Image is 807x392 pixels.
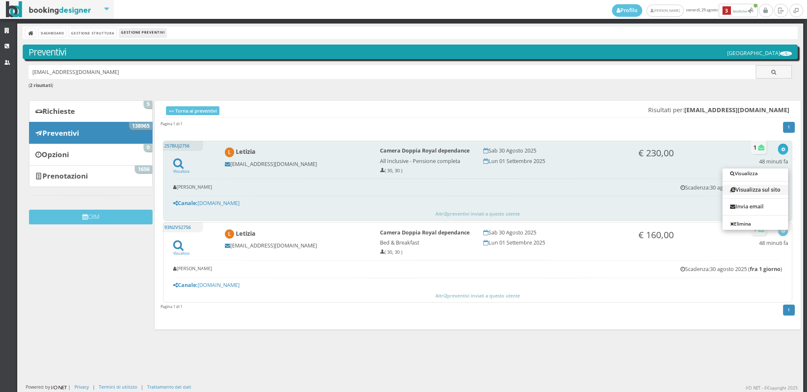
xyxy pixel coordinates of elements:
span: 1656 [135,166,152,173]
div: Powered by | [26,384,71,391]
b: Preventivi [42,128,79,138]
h5: All Inclusive - Pensione completa [380,158,472,164]
a: Visualizza sul sito [723,185,788,195]
a: Prenotazioni 1656 [29,165,153,187]
h45: Pagina 1 di 1 [161,121,182,126]
h3: € 160,00 [638,229,731,240]
a: Trattamento dei dati [147,384,191,390]
span: 138965 [129,122,152,130]
h5: [EMAIL_ADDRESS][DOMAIN_NAME] [225,161,369,167]
h5: [EMAIL_ADDRESS][DOMAIN_NAME] [225,242,369,249]
b: Richieste [42,106,75,116]
span: venerdì, 29 agosto [612,4,759,17]
div: | [92,384,95,390]
a: Privacy [74,384,89,390]
b: fra 1 giorno [750,266,781,273]
b: 2 [445,292,447,299]
a: Visualizza [173,163,190,174]
a: Richieste 5 [29,100,153,122]
b: 2 risultati [30,82,52,88]
h6: [PERSON_NAME] [173,184,212,190]
b: [EMAIL_ADDRESS][DOMAIN_NAME] [684,106,789,114]
h5: Scadenza: [680,184,782,191]
img: ea773b7e7d3611ed9c9d0608f5526cb6.png [780,51,792,56]
img: BookingDesigner.com [6,1,91,18]
b: 1 [753,225,757,233]
h5: Lun 01 Settembre 2025 [483,158,627,164]
span: 0 [144,144,152,152]
b: Camera Doppia Royal dependance [380,147,469,154]
h3: Preventivi [29,47,792,58]
button: Altri2preventivi inviati a questo utente [167,210,788,218]
b: Canale: [173,282,198,289]
b: 1 [753,143,757,151]
a: Elimina [723,219,788,228]
b: Canale: [173,200,198,207]
h5: 257BUJ2756 [163,141,203,151]
div: | [141,384,143,390]
span: Risultati per: [648,106,789,113]
a: Gestione Struttura [69,28,116,37]
h6: ( ) [29,83,792,88]
h5: [GEOGRAPHIC_DATA] [727,50,792,56]
a: Dashboard [39,28,66,37]
span: 5 [144,101,152,108]
h6: ( 30, 30 ) [380,168,472,174]
b: Letizia [236,148,256,156]
input: Ricerca cliente - (inserisci il codice, il nome, il cognome, il numero di telefono o la mail) [29,65,756,79]
b: Prenotazioni [42,171,88,181]
a: Termini di utilizzo [99,384,137,390]
b: Opzioni [42,150,69,159]
a: 1 [783,122,795,133]
a: << Torna ai preventivi [166,106,219,115]
h5: Bed & Breakfast [380,239,472,246]
a: Visualizza [723,168,788,178]
b: Camera Doppia Royal dependance [380,229,469,236]
h5: Lun 01 Settembre 2025 [483,239,627,246]
h5: 93N2V52756 [163,222,203,232]
button: CRM [29,210,153,224]
h5: [DOMAIN_NAME] [173,282,783,288]
a: Profilo [612,4,642,17]
h5: Sab 30 Agosto 2025 [483,229,627,236]
h5: 48 minuti fa [759,158,788,165]
span: 30 agosto 2025 ( ) [710,184,782,191]
button: 3Notifiche [719,4,758,17]
img: Letizia [225,229,235,239]
img: ionet_small_logo.png [50,384,68,391]
a: Visualizza [173,245,190,256]
h5: Scadenza: [680,266,782,272]
a: 1 [783,305,795,316]
h3: € 230,00 [638,147,731,158]
h5: Sab 30 Agosto 2025 [483,147,627,154]
img: Letizia [225,147,235,157]
a: [PERSON_NAME] [646,5,684,17]
b: 3 [723,6,731,15]
a: Invia email [723,202,788,212]
h45: Pagina 1 di 1 [161,304,182,309]
b: 2 [445,210,447,217]
button: Altri2preventivi inviati a questo utente [167,292,788,300]
li: Gestione Preventivi [119,28,166,37]
h6: [PERSON_NAME] [173,266,212,271]
span: 30 agosto 2025 ( ) [710,266,782,273]
h5: [DOMAIN_NAME] [173,200,783,206]
a: Preventivi 138965 [29,122,153,144]
h5: 48 minuti fa [759,240,788,246]
b: Letizia [236,229,256,237]
a: Opzioni 0 [29,144,153,166]
h6: ( 30, 30 ) [380,250,472,255]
